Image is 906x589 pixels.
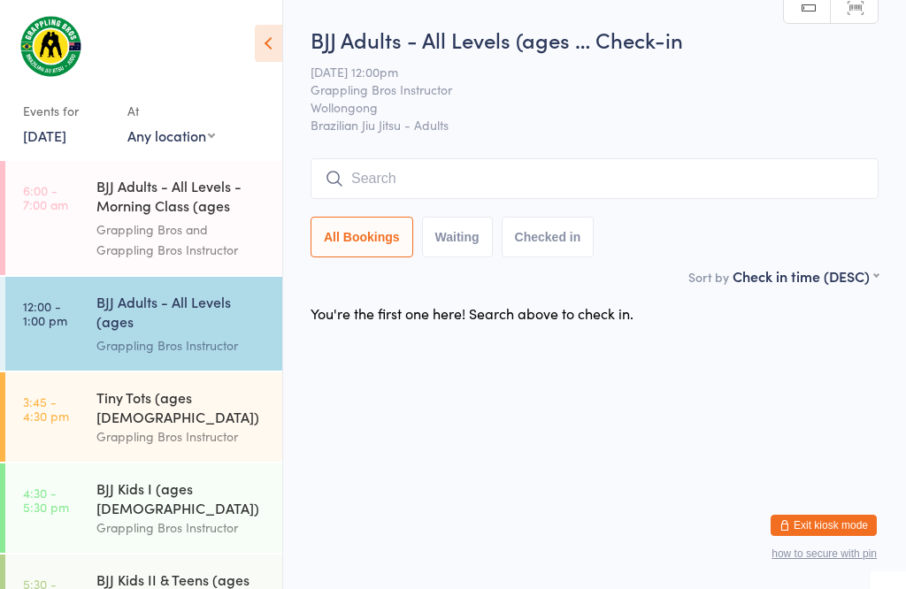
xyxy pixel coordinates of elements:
time: 4:30 - 5:30 pm [23,486,69,514]
div: BJJ Adults - All Levels (ages [DEMOGRAPHIC_DATA]+) [96,292,267,335]
div: Grappling Bros Instructor [96,335,267,356]
span: Brazilian Jiu Jitsu - Adults [311,116,879,134]
div: Any location [127,126,215,145]
time: 12:00 - 1:00 pm [23,299,67,327]
label: Sort by [688,268,729,286]
time: 6:00 - 7:00 am [23,183,68,211]
a: [DATE] [23,126,66,145]
div: Tiny Tots (ages [DEMOGRAPHIC_DATA]) [96,387,267,426]
span: Wollongong [311,98,851,116]
button: Checked in [502,217,595,257]
button: All Bookings [311,217,413,257]
div: Events for [23,96,110,126]
a: 3:45 -4:30 pmTiny Tots (ages [DEMOGRAPHIC_DATA])Grappling Bros Instructor [5,372,282,462]
a: 12:00 -1:00 pmBJJ Adults - All Levels (ages [DEMOGRAPHIC_DATA]+)Grappling Bros Instructor [5,277,282,371]
h2: BJJ Adults - All Levels (ages … Check-in [311,25,879,54]
span: Grappling Bros Instructor [311,80,851,98]
div: At [127,96,215,126]
div: Grappling Bros and Grappling Bros Instructor [96,219,267,260]
span: [DATE] 12:00pm [311,63,851,80]
div: BJJ Adults - All Levels - Morning Class (ages [DEMOGRAPHIC_DATA]+) [96,176,267,219]
time: 3:45 - 4:30 pm [23,394,69,423]
img: Grappling Bros Wollongong [18,13,84,79]
button: Waiting [422,217,493,257]
div: You're the first one here! Search above to check in. [311,303,633,323]
button: how to secure with pin [772,547,877,560]
div: Check in time (DESC) [733,266,879,286]
div: Grappling Bros Instructor [96,517,267,538]
a: 4:30 -5:30 pmBJJ Kids I (ages [DEMOGRAPHIC_DATA])Grappling Bros Instructor [5,463,282,553]
button: Exit kiosk mode [771,515,877,536]
div: Grappling Bros Instructor [96,426,267,447]
div: BJJ Kids I (ages [DEMOGRAPHIC_DATA]) [96,478,267,517]
input: Search [311,158,879,199]
a: 6:00 -7:00 amBJJ Adults - All Levels - Morning Class (ages [DEMOGRAPHIC_DATA]+)Grappling Bros and... [5,161,282,275]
